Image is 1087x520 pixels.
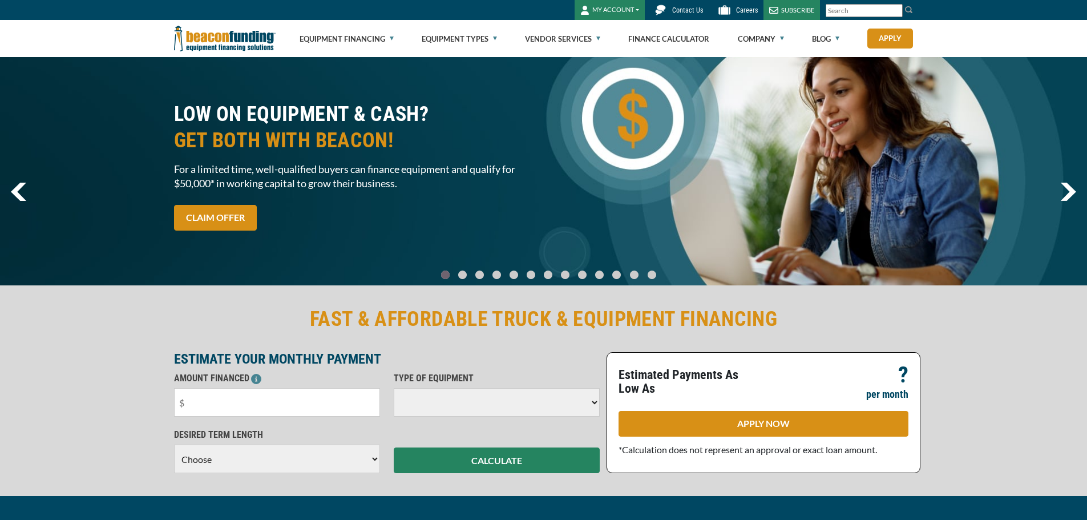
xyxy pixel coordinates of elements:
[627,270,641,280] a: Go To Slide 11
[738,21,784,57] a: Company
[438,270,452,280] a: Go To Slide 0
[812,21,839,57] a: Blog
[394,372,600,385] p: TYPE OF EQUIPMENT
[619,411,908,437] a: APPLY NOW
[174,388,380,417] input: $
[422,21,497,57] a: Equipment Types
[867,29,913,49] a: Apply
[736,6,758,14] span: Careers
[891,6,900,15] a: Clear search text
[898,368,908,382] p: ?
[455,270,469,280] a: Go To Slide 1
[541,270,555,280] a: Go To Slide 6
[904,5,914,14] img: Search
[1060,183,1076,201] img: Right Navigator
[826,4,903,17] input: Search
[174,306,914,332] h2: FAST & AFFORDABLE TRUCK & EQUIPMENT FINANCING
[575,270,589,280] a: Go To Slide 8
[866,388,908,401] p: per month
[174,127,537,154] span: GET BOTH WITH BEACON!
[11,183,26,201] img: Left Navigator
[558,270,572,280] a: Go To Slide 7
[609,270,624,280] a: Go To Slide 10
[525,21,600,57] a: Vendor Services
[1060,183,1076,201] a: next
[174,352,600,366] p: ESTIMATE YOUR MONTHLY PAYMENT
[174,162,537,191] span: For a limited time, well-qualified buyers can finance equipment and qualify for $50,000* in worki...
[174,372,380,385] p: AMOUNT FINANCED
[628,21,709,57] a: Finance Calculator
[619,444,877,455] span: *Calculation does not represent an approval or exact loan amount.
[507,270,520,280] a: Go To Slide 4
[524,270,538,280] a: Go To Slide 5
[619,368,757,396] p: Estimated Payments As Low As
[174,101,537,154] h2: LOW ON EQUIPMENT & CASH?
[672,6,703,14] span: Contact Us
[174,20,276,57] img: Beacon Funding Corporation logo
[645,270,659,280] a: Go To Slide 12
[300,21,394,57] a: Equipment Financing
[472,270,486,280] a: Go To Slide 2
[174,428,380,442] p: DESIRED TERM LENGTH
[394,448,600,473] button: CALCULATE
[174,205,257,231] a: CLAIM OFFER
[592,270,606,280] a: Go To Slide 9
[11,183,26,201] a: previous
[490,270,503,280] a: Go To Slide 3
